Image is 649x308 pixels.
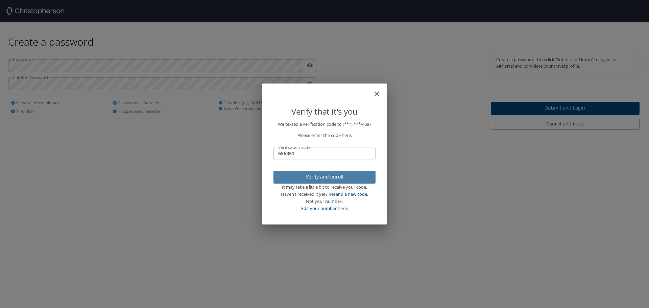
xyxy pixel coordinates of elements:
span: Verify and enroll [279,173,370,181]
div: Not your number? [273,198,376,205]
a: Resend a new code. [329,191,368,197]
p: Verify that it's you [273,105,376,118]
div: It may take a little bit to receive your code. [273,184,376,191]
button: Verify and enroll [273,171,376,184]
button: close [376,86,384,94]
p: Please enter the code here: [273,132,376,139]
a: Edit your number here. [301,205,348,211]
p: We texted a verification code to (***) ***- 4087 [273,121,376,128]
div: Haven’t received it yet? [273,191,376,198]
